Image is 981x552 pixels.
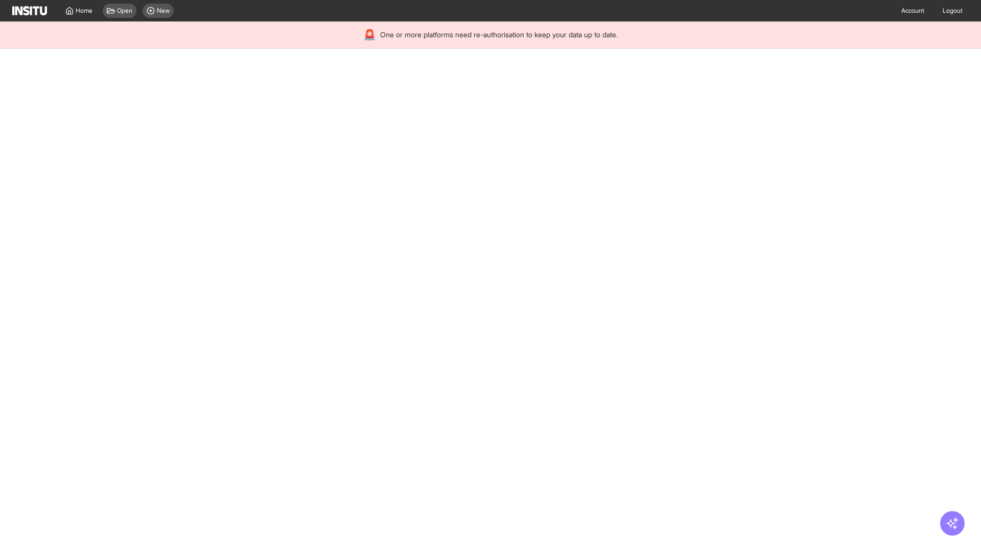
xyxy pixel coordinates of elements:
[157,7,170,15] span: New
[76,7,92,15] span: Home
[117,7,132,15] span: Open
[380,30,618,40] span: One or more platforms need re-authorisation to keep your data up to date.
[12,6,47,15] img: Logo
[363,28,376,42] div: 🚨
